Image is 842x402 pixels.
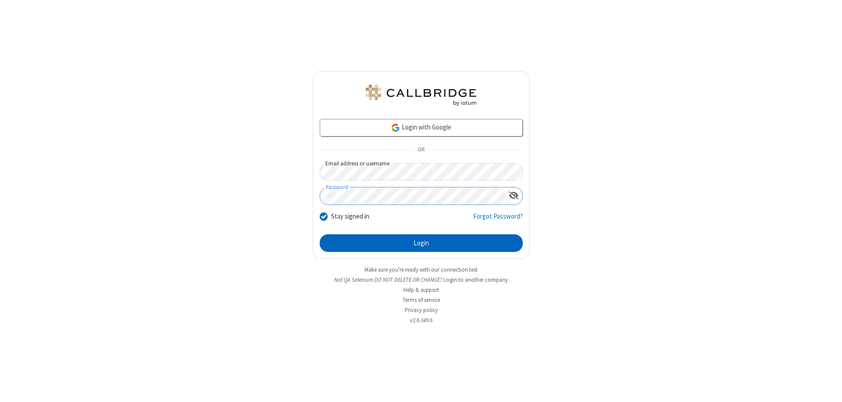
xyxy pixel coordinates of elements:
li: Not QA Selenium DO NOT DELETE OR CHANGE? [313,276,530,284]
label: Stay signed in [331,212,369,222]
a: Privacy policy [405,306,438,314]
img: QA Selenium DO NOT DELETE OR CHANGE [364,85,478,106]
li: v2.6.349.6 [313,316,530,324]
button: Login to another company [443,276,508,284]
a: Login with Google [320,119,523,136]
span: OR [414,144,428,156]
div: Show password [505,187,522,204]
button: Login [320,234,523,252]
a: Help & support [403,286,439,294]
img: google-icon.png [391,123,400,133]
a: Forgot Password? [473,212,523,228]
input: Password [320,187,505,205]
input: Email address or username [320,163,523,180]
a: Make sure you're ready with our connection test [364,266,478,273]
a: Terms of service [403,296,440,304]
